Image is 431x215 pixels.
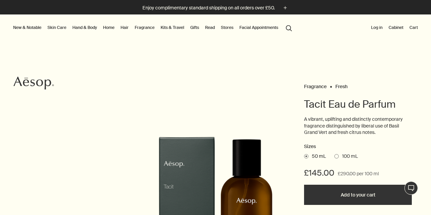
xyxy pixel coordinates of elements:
span: £290.00 per 100 ml [338,170,379,178]
a: Skin Care [46,24,68,32]
a: Read [204,24,216,32]
a: Fragrance [133,24,156,32]
h1: Tacit Eau de Parfum [304,98,412,111]
a: Hand & Body [71,24,98,32]
p: A vibrant, uplifting and distinctly contemporary fragrance distinguished by liberal use of Basil ... [304,116,412,136]
a: Facial Appointments [238,24,279,32]
a: Home [102,24,116,32]
nav: primary [12,14,295,41]
span: 100 mL [339,153,358,160]
span: 50 mL [308,153,326,160]
a: Fresh [335,83,347,86]
button: Log in [370,24,384,32]
a: Hair [119,24,130,32]
button: Stores [220,24,235,32]
a: Fragrance [304,83,327,86]
button: Live Assistance [404,181,418,195]
button: Add to your cart - £145.00 [304,185,412,205]
svg: Aesop [13,76,54,90]
button: Cart [408,24,419,32]
button: Enjoy complimentary standard shipping on all orders over £50. [142,4,289,12]
p: Enjoy complimentary standard shipping on all orders over £50. [142,4,275,11]
h2: Sizes [304,143,412,151]
button: Open search [283,21,295,34]
a: Kits & Travel [159,24,186,32]
nav: supplementary [370,14,419,41]
span: £145.00 [304,168,334,178]
a: Gifts [189,24,200,32]
a: Aesop [12,75,56,93]
a: Cabinet [387,24,405,32]
button: New & Notable [12,24,43,32]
